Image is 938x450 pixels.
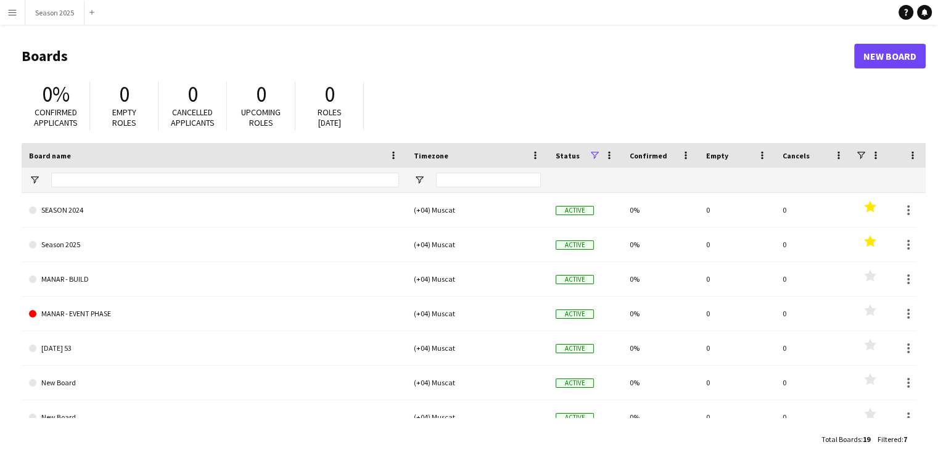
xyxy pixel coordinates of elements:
span: 7 [903,435,907,444]
span: Roles [DATE] [318,107,342,128]
div: 0% [622,297,699,330]
div: 0% [622,331,699,365]
span: Timezone [414,151,448,160]
a: [DATE] 53 [29,331,399,366]
div: (+04) Muscat [406,331,548,365]
div: 0 [699,366,775,399]
span: Active [556,275,594,284]
div: 0 [699,262,775,296]
span: Active [556,309,594,319]
a: New Board [854,44,926,68]
button: Season 2025 [25,1,84,25]
div: (+04) Muscat [406,400,548,434]
span: Confirmed [630,151,667,160]
div: 0 [775,193,852,227]
span: Confirmed applicants [34,107,78,128]
span: 0% [42,81,70,108]
span: Active [556,240,594,250]
div: 0 [699,297,775,330]
button: Open Filter Menu [414,174,425,186]
h1: Boards [22,47,854,65]
span: 0 [187,81,198,108]
div: 0% [622,262,699,296]
div: 0 [699,331,775,365]
div: 0 [775,227,852,261]
div: (+04) Muscat [406,366,548,399]
div: 0 [775,297,852,330]
div: 0% [622,193,699,227]
div: (+04) Muscat [406,297,548,330]
span: Active [556,206,594,215]
span: Cancels [783,151,810,160]
span: Active [556,344,594,353]
span: Filtered [878,435,902,444]
a: MANAR - EVENT PHASE [29,297,399,331]
a: SEASON 2024 [29,193,399,227]
a: MANAR - BUILD [29,262,399,297]
span: Total Boards [821,435,861,444]
div: 0 [775,366,852,399]
button: Open Filter Menu [29,174,40,186]
div: 0 [775,262,852,296]
div: (+04) Muscat [406,193,548,227]
div: 0% [622,227,699,261]
span: Status [556,151,580,160]
div: 0 [699,227,775,261]
div: 0 [699,400,775,434]
span: 0 [324,81,335,108]
span: 0 [119,81,130,108]
div: (+04) Muscat [406,227,548,261]
div: (+04) Muscat [406,262,548,296]
div: 0 [775,400,852,434]
a: New Board [29,366,399,400]
span: Empty roles [112,107,136,128]
span: Active [556,413,594,422]
span: 19 [863,435,870,444]
div: 0% [622,366,699,399]
a: Season 2025 [29,227,399,262]
span: Upcoming roles [241,107,281,128]
div: 0 [775,331,852,365]
div: 0 [699,193,775,227]
input: Timezone Filter Input [436,173,541,187]
input: Board name Filter Input [51,173,399,187]
span: 0 [256,81,266,108]
span: Cancelled applicants [171,107,215,128]
span: Active [556,378,594,388]
a: New Board [29,400,399,435]
span: Board name [29,151,71,160]
div: 0% [622,400,699,434]
span: Empty [706,151,728,160]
